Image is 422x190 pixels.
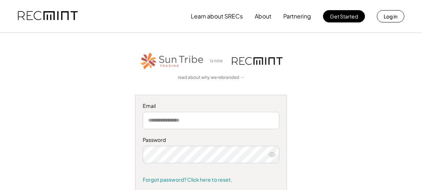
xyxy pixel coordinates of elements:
div: Password [143,136,279,144]
button: About [255,9,271,24]
button: Learn about SRECs [191,9,243,24]
button: Get Started [323,10,365,22]
img: recmint-logotype%403x.png [18,4,78,29]
button: Partnering [283,9,311,24]
img: recmint-logotype%403x.png [232,57,283,65]
a: Forgot password? Click here to reset. [143,176,279,183]
div: is now [208,58,228,64]
a: read about why we rebranded → [178,75,244,81]
img: STT_Horizontal_Logo%2B-%2BColor.png [139,51,204,71]
button: Log in [377,10,404,22]
div: Email [143,102,279,110]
